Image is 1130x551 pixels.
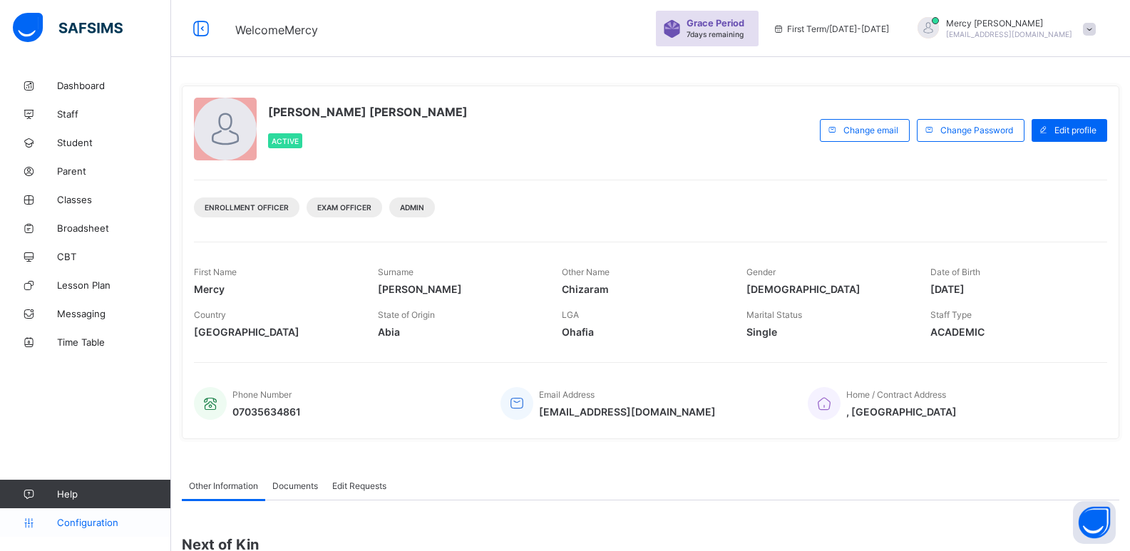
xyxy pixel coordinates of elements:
span: session/term information [773,24,889,34]
span: Marital Status [746,309,802,320]
span: Date of Birth [930,267,980,277]
span: Messaging [57,308,171,319]
span: Other Information [189,480,258,491]
span: Country [194,309,226,320]
span: Edit profile [1054,125,1096,135]
span: Staff [57,108,171,120]
span: Home / Contract Address [846,389,946,400]
span: Help [57,488,170,500]
span: Broadsheet [57,222,171,234]
span: LGA [562,309,579,320]
span: CBT [57,251,171,262]
span: Email Address [539,389,595,400]
img: safsims [13,13,123,43]
span: Grace Period [687,18,744,29]
span: Active [272,137,299,145]
span: Mercy [PERSON_NAME] [946,18,1072,29]
span: Edit Requests [332,480,386,491]
span: 7 days remaining [687,30,744,38]
span: Enrollment Officer [205,203,289,212]
span: Classes [57,194,171,205]
span: Staff Type [930,309,972,320]
span: Exam Officer [317,203,371,212]
span: , [GEOGRAPHIC_DATA] [846,406,957,418]
span: [EMAIL_ADDRESS][DOMAIN_NAME] [539,406,716,418]
span: Surname [378,267,414,277]
span: Phone Number [232,389,292,400]
img: sticker-purple.71386a28dfed39d6af7621340158ba97.svg [663,20,681,38]
span: Change email [843,125,898,135]
span: Parent [57,165,171,177]
span: Student [57,137,171,148]
span: [DATE] [930,283,1093,295]
span: ACADEMIC [930,326,1093,338]
span: Single [746,326,909,338]
span: Documents [272,480,318,491]
span: Other Name [562,267,610,277]
span: Abia [378,326,540,338]
div: MercyKenneth [903,17,1103,41]
span: [DEMOGRAPHIC_DATA] [746,283,909,295]
span: Gender [746,267,776,277]
span: Welcome Mercy [235,23,318,37]
span: [PERSON_NAME] [378,283,540,295]
span: Configuration [57,517,170,528]
span: Ohafia [562,326,724,338]
button: Open asap [1073,501,1116,544]
span: Change Password [940,125,1013,135]
span: [PERSON_NAME] [PERSON_NAME] [268,105,468,119]
span: Admin [400,203,424,212]
span: State of Origin [378,309,435,320]
span: 07035634861 [232,406,301,418]
span: [GEOGRAPHIC_DATA] [194,326,356,338]
span: [EMAIL_ADDRESS][DOMAIN_NAME] [946,30,1072,38]
span: Dashboard [57,80,171,91]
span: Time Table [57,336,171,348]
span: First Name [194,267,237,277]
span: Mercy [194,283,356,295]
span: Lesson Plan [57,279,171,291]
span: Chizaram [562,283,724,295]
